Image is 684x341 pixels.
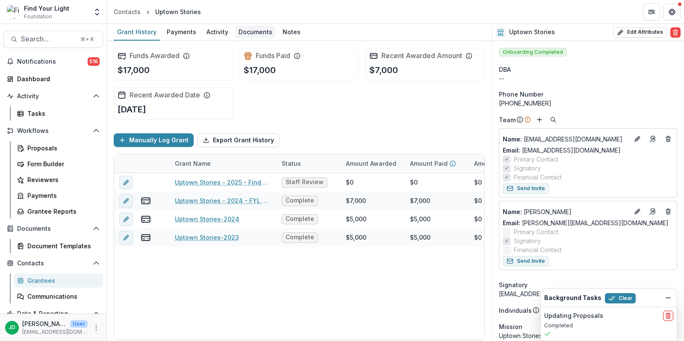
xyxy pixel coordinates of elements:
[514,227,558,236] span: Primary Contact
[17,93,89,100] span: Activity
[279,26,304,38] div: Notes
[27,191,96,200] div: Payments
[114,24,160,41] a: Grant History
[235,24,276,41] a: Documents
[410,196,430,205] div: $7,000
[499,280,528,289] span: Signatory
[410,215,430,223] div: $5,000
[544,294,601,302] h2: Background Tasks
[499,306,532,315] p: Individuals
[544,322,673,329] p: Completed
[27,144,96,153] div: Proposals
[469,154,533,173] div: Amount Payable
[203,24,232,41] a: Activity
[503,135,522,143] span: Name :
[286,234,314,241] span: Complete
[277,154,341,173] div: Status
[286,179,324,186] span: Staff Review
[646,205,660,218] a: Go to contact
[3,222,103,235] button: Open Documents
[141,232,151,243] button: view-payments
[197,133,280,147] button: Export Grant History
[17,225,89,232] span: Documents
[27,207,96,216] div: Grantee Reports
[141,196,151,206] button: view-payments
[503,256,549,266] button: Send Invite
[346,178,354,187] div: $0
[3,55,103,68] button: Notifications516
[130,91,200,99] h2: Recent Awarded Date
[130,52,180,60] h2: Funds Awarded
[91,323,101,333] button: More
[474,159,523,168] p: Amount Payable
[499,48,567,56] span: Onboarding Completed
[114,7,141,16] div: Contacts
[503,135,629,144] a: Name: [EMAIL_ADDRESS][DOMAIN_NAME]
[381,52,462,60] h2: Recent Awarded Amount
[503,207,629,216] p: [PERSON_NAME]
[499,90,543,99] span: Phone Number
[410,233,430,242] div: $5,000
[646,132,660,146] a: Go to contact
[509,29,555,36] h2: Uptown Stories
[119,231,133,244] button: edit
[175,233,239,242] a: Uptown Stories-2023
[286,197,314,204] span: Complete
[88,57,100,66] span: 516
[119,212,133,226] button: edit
[3,89,103,103] button: Open Activity
[170,154,277,173] div: Grant Name
[346,233,366,242] div: $5,000
[3,256,103,270] button: Open Contacts
[341,159,401,168] div: Amount Awarded
[605,293,636,303] button: Clear
[118,64,150,76] p: $17,000
[3,307,103,320] button: Open Data & Reporting
[643,3,660,21] button: Partners
[170,159,216,168] div: Grant Name
[14,239,103,253] a: Document Templates
[410,178,418,187] div: $0
[22,319,67,328] p: [PERSON_NAME]
[405,154,469,173] div: Amount Paid
[499,74,677,83] div: --
[114,26,160,38] div: Grant History
[499,289,677,298] div: [EMAIL_ADDRESS][DOMAIN_NAME]
[3,124,103,138] button: Open Workflows
[514,245,562,254] span: Financial Contact
[27,292,96,301] div: Communications
[119,194,133,208] button: edit
[110,6,144,18] a: Contacts
[544,312,603,320] h2: Updating Proposals
[3,31,103,48] button: Search...
[256,52,290,60] h2: Funds Paid
[14,188,103,203] a: Payments
[474,196,482,205] div: $0
[514,155,558,164] span: Primary Contact
[503,146,621,155] a: Email: [EMAIL_ADDRESS][DOMAIN_NAME]
[534,115,545,125] button: Add
[632,206,643,217] button: Edit
[17,58,88,65] span: Notifications
[79,35,96,44] div: ⌘ + K
[410,159,448,168] p: Amount Paid
[14,204,103,218] a: Grantee Reports
[499,322,522,331] span: Mission
[286,215,314,223] span: Complete
[24,4,69,13] div: Find Your Light
[118,103,146,116] p: [DATE]
[14,157,103,171] a: Form Builder
[663,206,673,217] button: Deletes
[503,208,522,215] span: Name :
[503,218,669,227] a: Email: [PERSON_NAME][EMAIL_ADDRESS][DOMAIN_NAME]
[110,6,204,18] nav: breadcrumb
[14,106,103,121] a: Tasks
[141,214,151,224] button: view-payments
[114,133,194,147] button: Manually Log Grant
[14,289,103,303] a: Communications
[503,183,549,194] button: Send Invite
[503,219,520,226] span: Email:
[203,26,232,38] div: Activity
